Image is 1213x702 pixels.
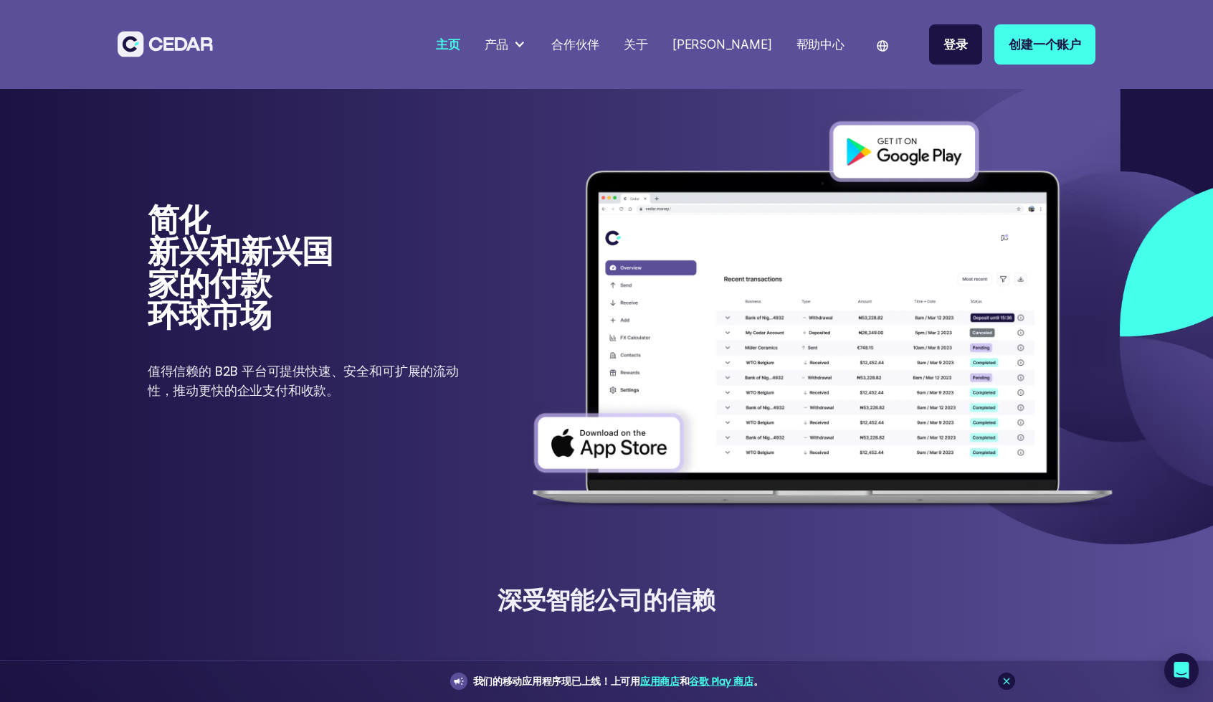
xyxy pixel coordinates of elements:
[478,29,533,60] div: 产品
[666,28,778,61] a: [PERSON_NAME]
[796,35,845,54] div: 帮助中心
[436,35,460,54] div: 主页
[929,24,982,65] a: 登录
[473,673,764,691] div: 我们的移动应用程序现已上线！上可用 和 。
[994,24,1095,65] a: 创建一个账户
[943,35,968,54] div: 登录
[429,28,466,61] a: 主页
[520,110,1126,522] img: Dashboard of transactions
[551,35,599,54] div: 合作伙伴
[485,35,509,54] div: 产品
[672,35,772,54] div: [PERSON_NAME]
[1164,653,1199,688] div: Open Intercom Messenger
[618,28,655,61] a: 关于
[790,28,850,61] a: 帮助中心
[453,675,465,687] img: announcement
[877,40,888,52] img: world icon
[545,28,605,61] a: 合作伙伴
[624,35,648,54] div: 关于
[148,204,334,331] h1: 简化 新兴和新兴国家的付款 环球市场
[148,361,459,400] p: 值得信赖的 B2B 平台可提供快速、安全和可扩展的流动性，推动更快的企业支付和收款。
[689,674,753,688] a: 谷歌 Play 商店
[640,674,680,688] a: 应用商店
